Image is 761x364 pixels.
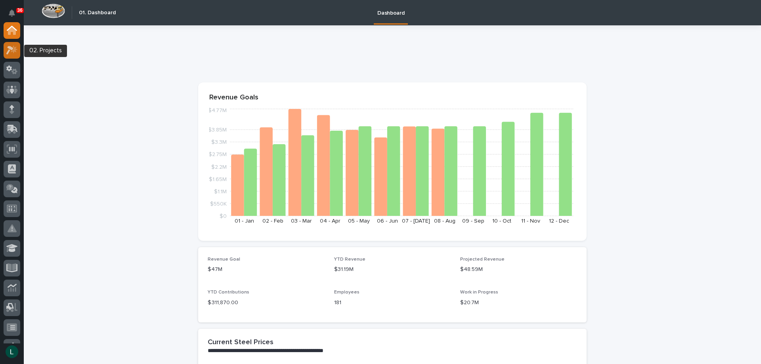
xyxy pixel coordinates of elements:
[214,189,227,194] tspan: $1.1M
[460,290,498,295] span: Work in Progress
[377,218,398,224] text: 06 - Jun
[460,265,577,274] p: $48.59M
[549,218,569,224] text: 12 - Dec
[208,265,325,274] p: $47M
[208,152,227,157] tspan: $2.75M
[209,176,227,182] tspan: $1.65M
[262,218,283,224] text: 02 - Feb
[460,299,577,307] p: $20.7M
[220,213,227,219] tspan: $0
[235,218,254,224] text: 01 - Jan
[211,139,227,145] tspan: $3.3M
[17,8,23,13] p: 36
[462,218,484,224] text: 09 - Sep
[334,290,359,295] span: Employees
[208,299,325,307] p: $ 311,870.00
[208,290,249,295] span: YTD Contributions
[348,218,370,224] text: 05 - May
[210,201,227,206] tspan: $550K
[208,257,240,262] span: Revenue Goal
[10,10,20,22] div: Notifications36
[208,108,227,113] tspan: $4.77M
[320,218,340,224] text: 04 - Apr
[334,257,365,262] span: YTD Revenue
[208,338,273,347] h2: Current Steel Prices
[211,164,227,170] tspan: $2.2M
[434,218,455,224] text: 08 - Aug
[402,218,430,224] text: 07 - [DATE]
[42,4,65,18] img: Workspace Logo
[208,127,227,133] tspan: $3.85M
[334,265,451,274] p: $31.19M
[521,218,540,224] text: 11 - Nov
[460,257,505,262] span: Projected Revenue
[492,218,511,224] text: 10 - Oct
[79,10,116,16] h2: 01. Dashboard
[334,299,451,307] p: 181
[209,93,576,102] p: Revenue Goals
[4,343,20,360] button: users-avatar
[291,218,312,224] text: 03 - Mar
[4,5,20,21] button: Notifications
